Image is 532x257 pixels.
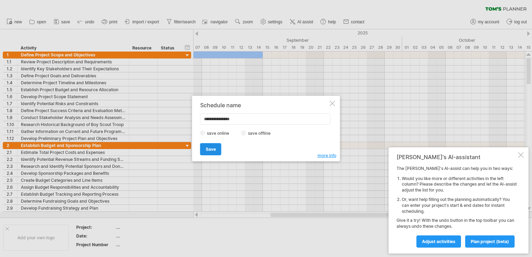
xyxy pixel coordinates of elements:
div: [PERSON_NAME]'s AI-assistant [397,154,517,161]
div: The [PERSON_NAME]'s AI-assist can help you in two ways: Give it a try! With the undo button in th... [397,166,517,247]
a: Save [200,143,221,155]
span: more info [318,153,336,158]
span: Save [206,147,216,152]
li: Would you like more or different activities in the left column? Please describe the changes and l... [402,176,517,193]
a: Adjust activities [416,235,461,248]
label: save online [205,131,235,136]
span: plan project (beta) [471,239,509,244]
span: Adjust activities [422,239,455,244]
div: Schedule name [200,102,328,108]
label: save offline [246,131,276,136]
li: Or, want help filling out the planning automatically? You can enter your project's start & end da... [402,197,517,214]
a: plan project (beta) [465,235,515,248]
